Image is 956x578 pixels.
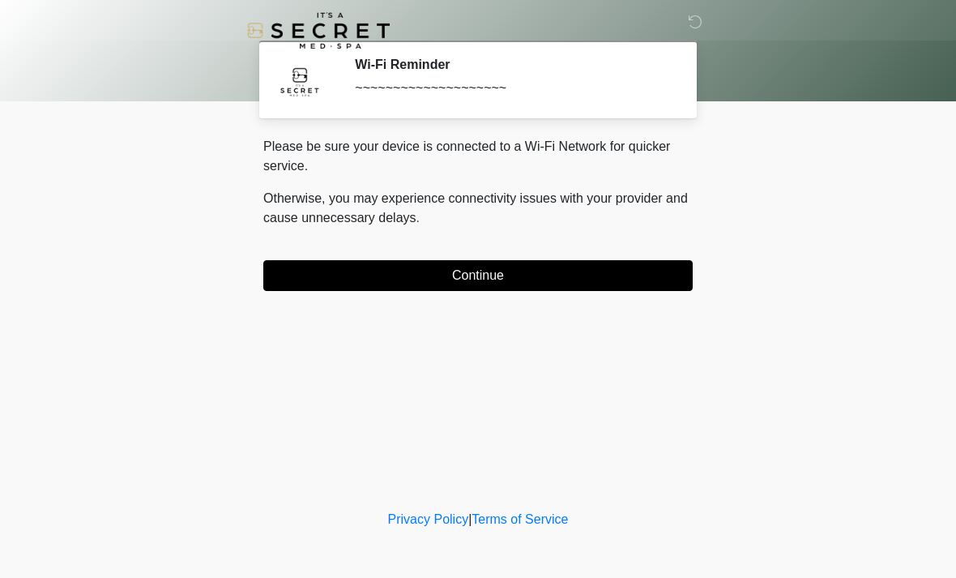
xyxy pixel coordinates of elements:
p: Otherwise, you may experience connectivity issues with your provider and cause unnecessary delays [263,189,693,228]
a: Privacy Policy [388,512,469,526]
a: | [468,512,472,526]
img: Agent Avatar [275,57,324,105]
img: It's A Secret Med Spa Logo [247,12,390,49]
div: ~~~~~~~~~~~~~~~~~~~~ [355,79,668,98]
a: Terms of Service [472,512,568,526]
span: . [416,211,420,225]
button: Continue [263,260,693,291]
h2: Wi-Fi Reminder [355,57,668,72]
p: Please be sure your device is connected to a Wi-Fi Network for quicker service. [263,137,693,176]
